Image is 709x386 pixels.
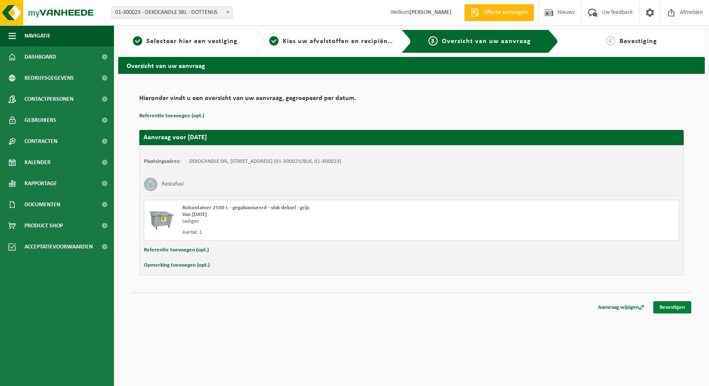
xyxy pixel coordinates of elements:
span: 1 [133,36,142,46]
span: Kies uw afvalstoffen en recipiënten [283,38,399,45]
div: Aantal: 1 [182,229,445,236]
span: Overzicht van uw aanvraag [442,38,531,45]
a: 1Selecteer hier een vestiging [122,36,248,46]
button: Referentie toevoegen (opt.) [139,111,204,121]
strong: Aanvraag voor [DATE] [143,134,207,141]
strong: Plaatsingsadres: [144,159,181,164]
td: DEKOCANDLE SRL, [STREET_ADDRESS] (01-300023/BUS, 01-300023) [189,158,341,165]
span: Contactpersonen [24,89,73,110]
button: Opmerking toevoegen (opt.) [144,260,210,271]
h3: Restafval [162,178,184,191]
button: Referentie toevoegen (opt.) [144,245,209,256]
span: 4 [606,36,615,46]
span: Bevestiging [620,38,657,45]
span: Gebruikers [24,110,56,131]
a: Bevestigen [653,301,691,313]
span: Offerte aanvragen [482,8,530,17]
strong: [PERSON_NAME] [409,9,452,16]
a: Offerte aanvragen [464,4,534,21]
span: Rolcontainer 2500 L - gegalvaniseerd - vlak deksel - grijs [182,205,309,211]
span: 01-300023 - DEKOCANDLE SRL - DOTTENIJS [111,6,233,19]
span: Rapportage [24,173,57,194]
span: 3 [428,36,438,46]
img: WB-2500-GAL-GY-01.png [149,205,174,230]
div: Ledigen [182,218,445,225]
h2: Hieronder vindt u een overzicht van uw aanvraag, gegroepeerd per datum. [139,95,684,106]
h2: Overzicht van uw aanvraag [118,57,705,73]
span: Product Shop [24,215,63,236]
span: Dashboard [24,46,56,67]
strong: Van [DATE] [182,212,207,217]
span: Contracten [24,131,57,152]
span: 2 [269,36,279,46]
span: Kalender [24,152,51,173]
a: 2Kies uw afvalstoffen en recipiënten [269,36,395,46]
a: Aanvraag wijzigen [592,301,651,313]
span: Navigatie [24,25,51,46]
span: Documenten [24,194,60,215]
span: Acceptatievoorwaarden [24,236,93,257]
span: 01-300023 - DEKOCANDLE SRL - DOTTENIJS [112,7,232,19]
span: Selecteer hier een vestiging [146,38,238,45]
span: Bedrijfsgegevens [24,67,74,89]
